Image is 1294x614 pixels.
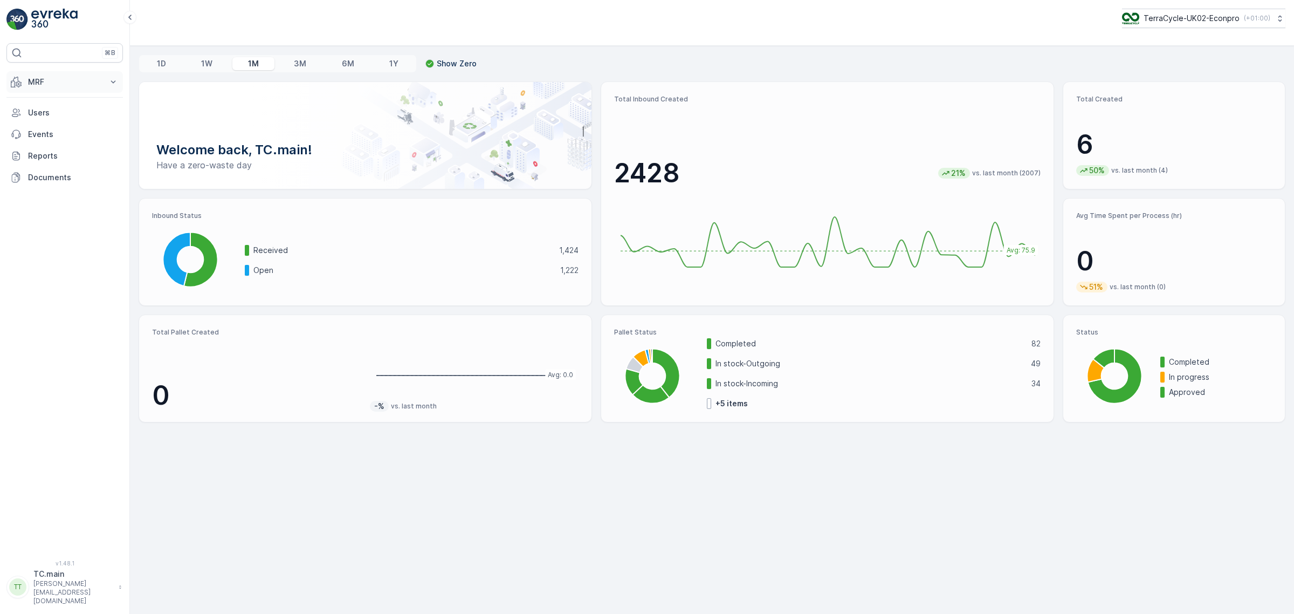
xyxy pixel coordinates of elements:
p: Events [28,129,119,140]
p: 82 [1031,338,1041,349]
p: Total Pallet Created [152,328,361,337]
p: Avg Time Spent per Process (hr) [1076,212,1272,220]
p: In progress [1169,372,1272,383]
p: MRF [28,77,101,87]
p: 21% [950,168,967,179]
a: Users [6,102,123,124]
p: 6 [1076,128,1272,161]
p: Users [28,107,119,118]
p: ( +01:00 ) [1244,14,1270,23]
p: 51% [1088,282,1104,292]
p: vs. last month (2007) [972,169,1041,178]
p: vs. last month (4) [1111,166,1168,175]
p: 1,424 [559,245,579,256]
a: Events [6,124,123,145]
img: logo_light-DOdMpM7g.png [31,9,78,30]
p: 2428 [614,157,680,189]
p: 3M [294,58,306,69]
p: 0 [1076,245,1272,277]
p: Pallet Status [614,328,1041,337]
p: 49 [1031,358,1041,369]
p: Status [1076,328,1272,337]
p: 1D [157,58,166,69]
p: vs. last month [391,402,437,411]
a: Documents [6,167,123,188]
p: Completed [1169,357,1272,367]
p: Completed [715,338,1024,349]
img: logo [6,9,28,30]
span: v 1.48.1 [6,560,123,567]
p: 34 [1031,378,1041,389]
p: 1Y [389,58,398,69]
p: 6M [342,58,354,69]
p: Show Zero [437,58,477,69]
p: 1M [248,58,259,69]
button: TTTC.main[PERSON_NAME][EMAIL_ADDRESS][DOMAIN_NAME] [6,569,123,605]
p: -% [373,401,386,412]
p: Welcome back, TC.main! [156,141,574,159]
p: Received [253,245,552,256]
p: + 5 items [715,398,748,409]
a: Reports [6,145,123,167]
p: TerraCycle-UK02-Econpro [1144,13,1240,24]
p: Documents [28,172,119,183]
p: In stock-Incoming [715,378,1024,389]
p: Approved [1169,387,1272,398]
button: MRF [6,71,123,93]
p: vs. last month (0) [1110,283,1166,291]
p: [PERSON_NAME][EMAIL_ADDRESS][DOMAIN_NAME] [33,579,113,605]
button: TerraCycle-UK02-Econpro(+01:00) [1122,9,1285,28]
img: terracycle_logo_wKaHoWT.png [1122,12,1139,24]
p: In stock-Outgoing [715,358,1024,369]
p: Have a zero-waste day [156,159,574,172]
p: Total Created [1076,95,1272,104]
p: ⌘B [105,49,115,57]
p: Inbound Status [152,212,579,220]
p: TC.main [33,569,113,579]
p: 0 [152,379,361,412]
p: 1W [201,58,212,69]
div: TT [9,578,26,596]
p: 50% [1088,165,1106,176]
p: Total Inbound Created [614,95,1041,104]
p: 1,222 [560,265,579,276]
p: Reports [28,151,119,161]
p: Open [253,265,553,276]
